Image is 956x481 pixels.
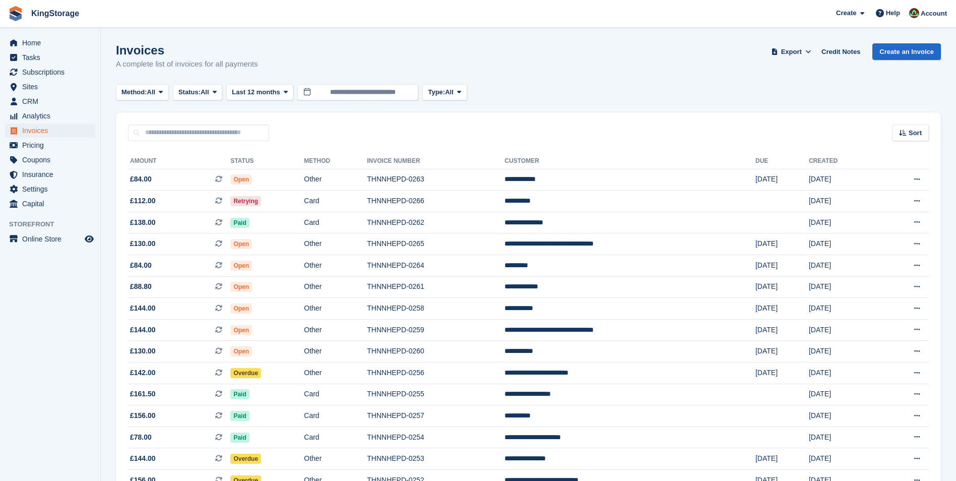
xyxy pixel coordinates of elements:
[22,153,83,167] span: Coupons
[367,233,504,255] td: THNNHEPD-0265
[130,174,152,185] span: £84.00
[445,87,454,97] span: All
[5,109,95,123] a: menu
[9,219,100,229] span: Storefront
[22,36,83,50] span: Home
[22,197,83,211] span: Capital
[230,368,261,378] span: Overdue
[232,87,280,97] span: Last 12 months
[116,84,169,101] button: Method: All
[367,255,504,277] td: THNNHEPD-0264
[5,36,95,50] a: menu
[130,196,156,206] span: £112.00
[5,232,95,246] a: menu
[130,389,156,399] span: £161.50
[304,153,367,169] th: Method
[130,238,156,249] span: £130.00
[755,169,809,191] td: [DATE]
[230,304,252,314] span: Open
[304,212,367,233] td: Card
[367,191,504,212] td: THNNHEPD-0266
[230,433,249,443] span: Paid
[130,368,156,378] span: £142.00
[367,298,504,320] td: THNNHEPD-0258
[5,80,95,94] a: menu
[5,94,95,108] a: menu
[304,405,367,427] td: Card
[22,124,83,138] span: Invoices
[22,182,83,196] span: Settings
[504,153,755,169] th: Customer
[304,448,367,470] td: Other
[130,453,156,464] span: £144.00
[367,363,504,384] td: THNNHEPD-0256
[178,87,201,97] span: Status:
[5,182,95,196] a: menu
[304,319,367,341] td: Other
[367,319,504,341] td: THNNHEPD-0259
[809,233,878,255] td: [DATE]
[5,124,95,138] a: menu
[230,174,252,185] span: Open
[809,405,878,427] td: [DATE]
[809,363,878,384] td: [DATE]
[22,80,83,94] span: Sites
[173,84,222,101] button: Status: All
[809,448,878,470] td: [DATE]
[116,43,258,57] h1: Invoices
[304,255,367,277] td: Other
[872,43,941,60] a: Create an Invoice
[130,410,156,421] span: £156.00
[367,384,504,405] td: THNNHEPD-0255
[27,5,83,22] a: KingStorage
[809,319,878,341] td: [DATE]
[367,153,504,169] th: Invoice Number
[230,389,249,399] span: Paid
[755,448,809,470] td: [DATE]
[130,281,152,292] span: £88.80
[230,411,249,421] span: Paid
[769,43,813,60] button: Export
[367,427,504,448] td: THNNHEPD-0254
[230,153,304,169] th: Status
[367,169,504,191] td: THNNHEPD-0263
[886,8,900,18] span: Help
[809,298,878,320] td: [DATE]
[367,212,504,233] td: THNNHEPD-0262
[809,341,878,363] td: [DATE]
[22,109,83,123] span: Analytics
[836,8,856,18] span: Create
[809,212,878,233] td: [DATE]
[22,232,83,246] span: Online Store
[230,346,252,356] span: Open
[921,9,947,19] span: Account
[755,363,809,384] td: [DATE]
[226,84,293,101] button: Last 12 months
[755,233,809,255] td: [DATE]
[304,276,367,298] td: Other
[755,341,809,363] td: [DATE]
[428,87,445,97] span: Type:
[130,432,152,443] span: £78.00
[809,276,878,298] td: [DATE]
[304,384,367,405] td: Card
[809,169,878,191] td: [DATE]
[367,405,504,427] td: THNNHEPD-0257
[130,303,156,314] span: £144.00
[5,197,95,211] a: menu
[83,233,95,245] a: Preview store
[130,346,156,356] span: £130.00
[755,298,809,320] td: [DATE]
[128,153,230,169] th: Amount
[230,196,261,206] span: Retrying
[22,167,83,182] span: Insurance
[304,191,367,212] td: Card
[230,218,249,228] span: Paid
[755,319,809,341] td: [DATE]
[5,65,95,79] a: menu
[230,261,252,271] span: Open
[130,217,156,228] span: £138.00
[304,363,367,384] td: Other
[367,448,504,470] td: THNNHEPD-0253
[809,191,878,212] td: [DATE]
